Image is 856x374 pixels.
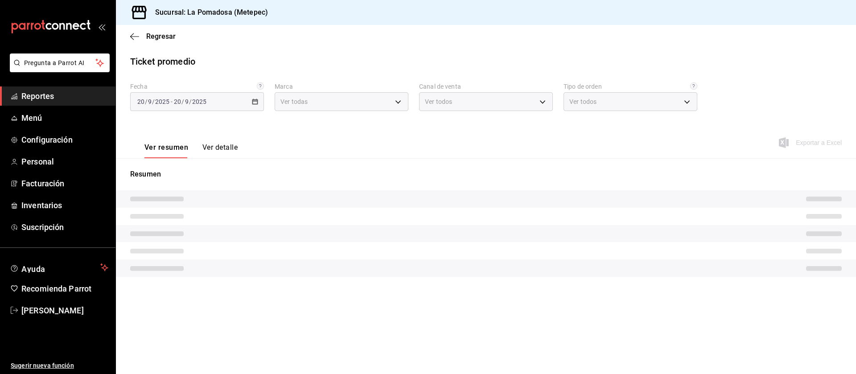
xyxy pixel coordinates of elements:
[192,98,207,105] input: ----
[145,98,148,105] span: /
[21,177,108,189] span: Facturación
[569,97,597,106] span: Ver todos
[11,361,108,370] span: Sugerir nueva función
[21,199,108,211] span: Inventarios
[148,98,152,105] input: --
[130,55,195,68] div: Ticket promedio
[425,97,452,106] span: Ver todos
[171,98,173,105] span: -
[21,262,97,273] span: Ayuda
[146,32,176,41] span: Regresar
[155,98,170,105] input: ----
[21,304,108,316] span: [PERSON_NAME]
[144,143,188,158] button: Ver resumen
[144,143,238,158] div: navigation tabs
[275,83,408,90] label: Marca
[564,83,697,90] label: Tipo de orden
[6,65,110,74] a: Pregunta a Parrot AI
[181,98,184,105] span: /
[280,97,308,106] span: Ver todas
[21,134,108,146] span: Configuración
[185,98,189,105] input: --
[130,83,264,90] label: Fecha
[24,58,96,68] span: Pregunta a Parrot AI
[130,32,176,41] button: Regresar
[419,83,553,90] label: Canal de venta
[21,283,108,295] span: Recomienda Parrot
[148,7,268,18] h3: Sucursal: La Pomadosa (Metepec)
[10,53,110,72] button: Pregunta a Parrot AI
[202,143,238,158] button: Ver detalle
[21,112,108,124] span: Menú
[21,156,108,168] span: Personal
[690,82,697,90] svg: Todas las órdenes contabilizan 1 comensal a excepción de órdenes de mesa con comensales obligator...
[137,98,145,105] input: --
[130,169,842,180] p: Resumen
[152,98,155,105] span: /
[98,23,105,30] button: open_drawer_menu
[21,221,108,233] span: Suscripción
[257,82,264,90] svg: Información delimitada a máximo 62 días.
[21,90,108,102] span: Reportes
[189,98,192,105] span: /
[173,98,181,105] input: --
